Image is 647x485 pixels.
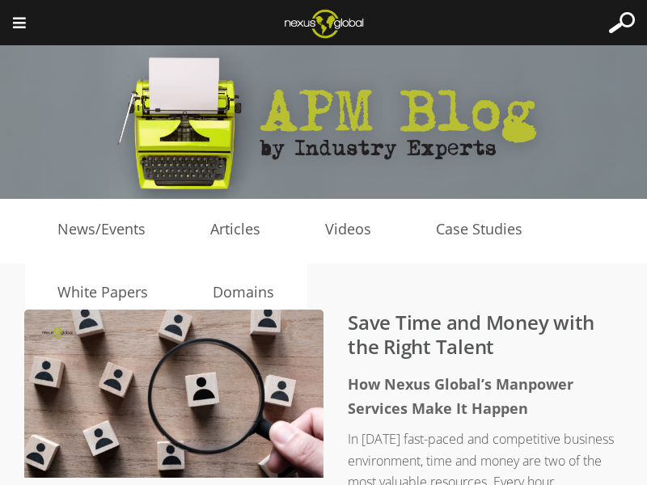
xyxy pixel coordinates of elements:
a: News/Events [25,217,178,242]
a: Case Studies [404,217,555,242]
strong: How Nexus Global’s Manpower Services Make It Happen [348,374,573,418]
img: Save Time and Money with the Right Talent [24,310,323,478]
a: Articles [178,217,293,242]
a: Videos [293,217,404,242]
a: Save Time and Money with the Right Talent [348,309,594,360]
img: Nexus Global [272,4,376,43]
